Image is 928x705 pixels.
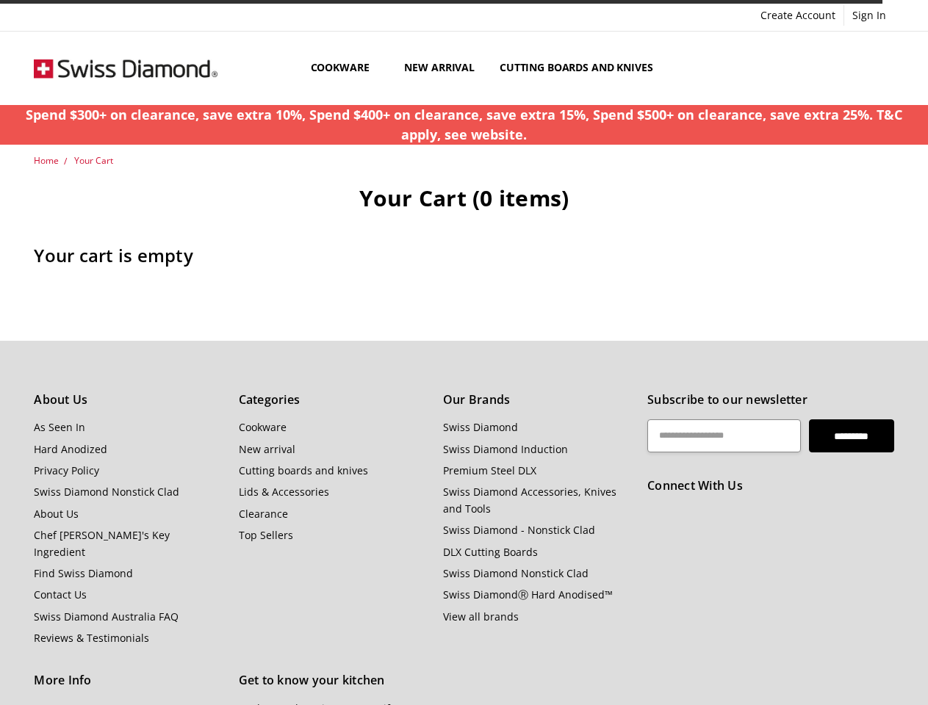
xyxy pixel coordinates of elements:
[239,442,295,456] a: New arrival
[239,391,427,410] h5: Categories
[392,35,486,101] a: New arrival
[34,631,149,645] a: Reviews & Testimonials
[239,463,368,477] a: Cutting boards and knives
[443,391,631,410] h5: Our Brands
[443,566,589,580] a: Swiss Diamond Nonstick Clad
[34,507,79,521] a: About Us
[487,35,676,101] a: Cutting boards and knives
[74,154,113,167] a: Your Cart
[34,391,222,410] h5: About Us
[647,391,893,410] h5: Subscribe to our newsletter
[443,420,518,434] a: Swiss Diamond
[34,528,170,558] a: Chef [PERSON_NAME]'s Key Ingredient
[443,523,595,537] a: Swiss Diamond - Nonstick Clad
[34,671,222,690] h5: More Info
[239,671,427,690] h5: Get to know your kitchen
[647,477,893,496] h5: Connect With Us
[443,463,536,477] a: Premium Steel DLX
[239,528,293,542] a: Top Sellers
[34,463,99,477] a: Privacy Policy
[443,587,613,601] a: Swiss DiamondⓇ Hard Anodised™
[752,5,844,26] a: Create Account
[675,35,716,101] a: Show All
[443,545,538,559] a: DLX Cutting Boards
[239,420,287,434] a: Cookware
[443,442,568,456] a: Swiss Diamond Induction
[34,485,179,499] a: Swiss Diamond Nonstick Clad
[298,35,392,101] a: Cookware
[239,485,329,499] a: Lids & Accessories
[844,5,894,26] a: Sign In
[34,566,133,580] a: Find Swiss Diamond
[34,184,893,212] h1: Your Cart (0 items)
[443,610,519,623] a: View all brands
[34,420,85,434] a: As Seen In
[239,507,288,521] a: Clearance
[34,442,107,456] a: Hard Anodized
[34,154,59,167] a: Home
[443,485,616,515] a: Swiss Diamond Accessories, Knives and Tools
[34,610,179,623] a: Swiss Diamond Australia FAQ
[34,245,893,267] h3: Your cart is empty
[8,105,921,145] p: Spend $300+ on clearance, save extra 10%, Spend $400+ on clearance, save extra 15%, Spend $500+ o...
[34,587,87,601] a: Contact Us
[34,32,217,105] img: Free Shipping On Every Order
